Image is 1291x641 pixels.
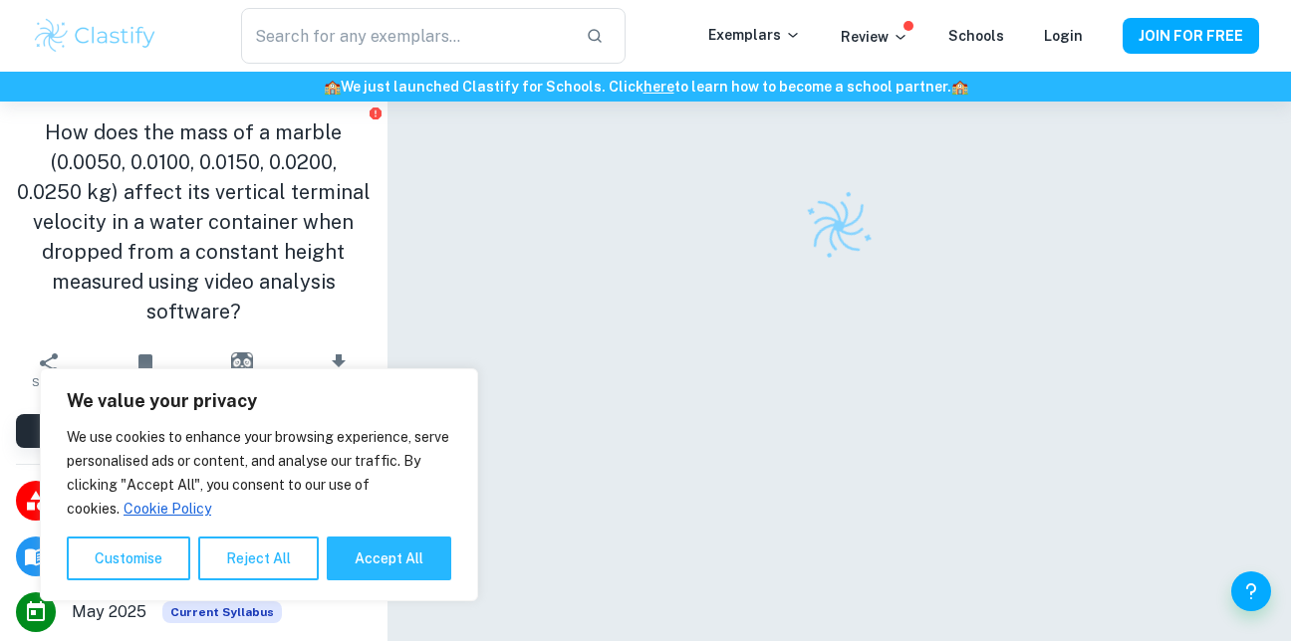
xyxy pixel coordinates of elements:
[193,342,290,398] button: AI Assistant
[841,26,908,48] p: Review
[40,368,478,601] div: We value your privacy
[231,352,253,374] img: AI Assistant
[16,414,372,448] button: View [PERSON_NAME]
[72,600,146,624] span: May 2025
[198,536,319,580] button: Reject All
[1123,18,1259,54] button: JOIN FOR FREE
[644,79,674,95] a: here
[67,389,451,413] p: We value your privacy
[951,79,968,95] span: 🏫
[67,536,190,580] button: Customise
[16,117,372,326] h1: How does the mass of a marble (0.0050, 0.0100, 0.0150, 0.0200, 0.0250 kg) affect its vertical ter...
[123,500,212,518] a: Cookie Policy
[32,16,158,56] img: Clastify logo
[4,76,1287,98] h6: We just launched Clastify for Schools. Click to learn how to become a school partner.
[369,106,384,120] button: Report issue
[793,180,886,273] img: Clastify logo
[1231,571,1271,611] button: Help and Feedback
[327,536,451,580] button: Accept All
[241,8,570,64] input: Search for any exemplars...
[32,375,66,389] span: Share
[948,28,1004,44] a: Schools
[162,601,282,623] span: Current Syllabus
[1044,28,1083,44] a: Login
[291,342,387,398] button: Download
[708,24,801,46] p: Exemplars
[162,601,282,623] div: This exemplar is based on the current syllabus. Feel free to refer to it for inspiration/ideas wh...
[324,79,341,95] span: 🏫
[97,342,193,398] button: Bookmark
[67,425,451,521] p: We use cookies to enhance your browsing experience, serve personalised ads or content, and analys...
